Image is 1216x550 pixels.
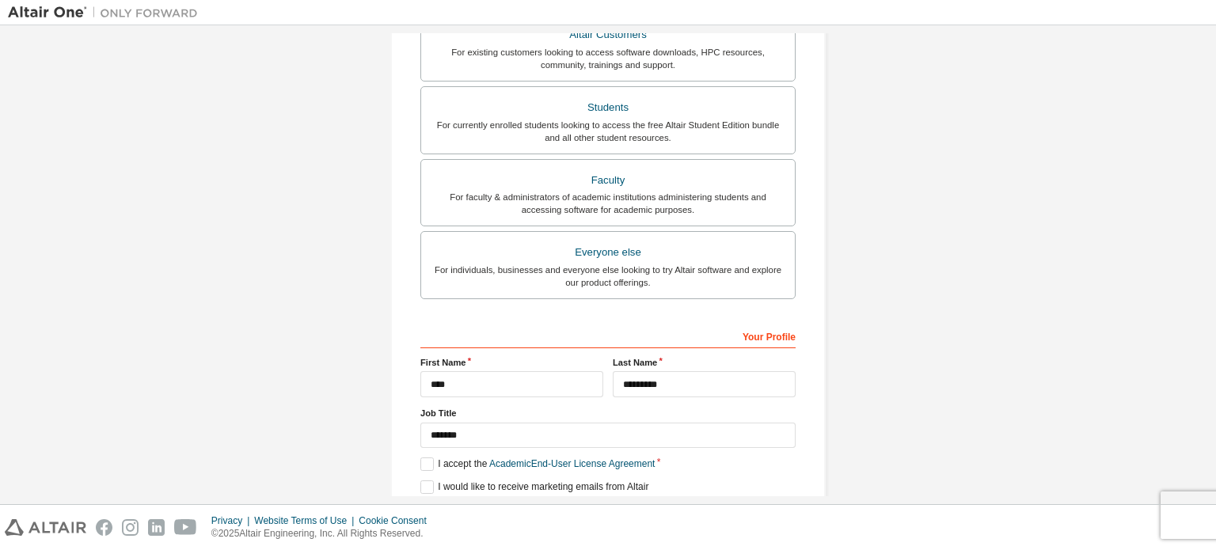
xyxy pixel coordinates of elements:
img: altair_logo.svg [5,519,86,536]
div: For existing customers looking to access software downloads, HPC resources, community, trainings ... [431,46,785,71]
img: youtube.svg [174,519,197,536]
div: Faculty [431,169,785,192]
label: Job Title [420,407,796,419]
div: Everyone else [431,241,785,264]
div: Website Terms of Use [254,514,359,527]
img: instagram.svg [122,519,139,536]
div: For currently enrolled students looking to access the free Altair Student Edition bundle and all ... [431,119,785,144]
div: For individuals, businesses and everyone else looking to try Altair software and explore our prod... [431,264,785,289]
div: For faculty & administrators of academic institutions administering students and accessing softwa... [431,191,785,216]
div: Privacy [211,514,254,527]
img: Altair One [8,5,206,21]
img: linkedin.svg [148,519,165,536]
label: First Name [420,356,603,369]
p: © 2025 Altair Engineering, Inc. All Rights Reserved. [211,527,436,541]
label: I accept the [420,457,655,471]
label: Last Name [613,356,796,369]
div: Altair Customers [431,24,785,46]
label: I would like to receive marketing emails from Altair [420,480,648,494]
img: facebook.svg [96,519,112,536]
div: Your Profile [420,323,796,348]
a: Academic End-User License Agreement [489,458,655,469]
div: Cookie Consent [359,514,435,527]
div: Students [431,97,785,119]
